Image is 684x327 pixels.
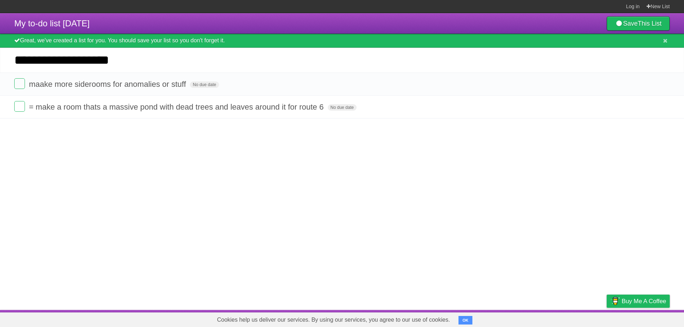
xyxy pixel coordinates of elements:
[29,80,188,89] span: maake more siderooms for anomalies or stuff
[638,20,662,27] b: This List
[190,81,219,88] span: No due date
[512,312,527,325] a: About
[607,295,670,308] a: Buy me a coffee
[328,104,357,111] span: No due date
[573,312,589,325] a: Terms
[14,78,25,89] label: Done
[535,312,564,325] a: Developers
[622,295,666,307] span: Buy me a coffee
[458,316,472,325] button: OK
[610,295,620,307] img: Buy me a coffee
[597,312,616,325] a: Privacy
[210,313,457,327] span: Cookies help us deliver our services. By using our services, you agree to our use of cookies.
[14,101,25,112] label: Done
[29,102,325,111] span: = make a room thats a massive pond with dead trees and leaves around it for route 6
[14,19,90,28] span: My to-do list [DATE]
[625,312,670,325] a: Suggest a feature
[607,16,670,31] a: SaveThis List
